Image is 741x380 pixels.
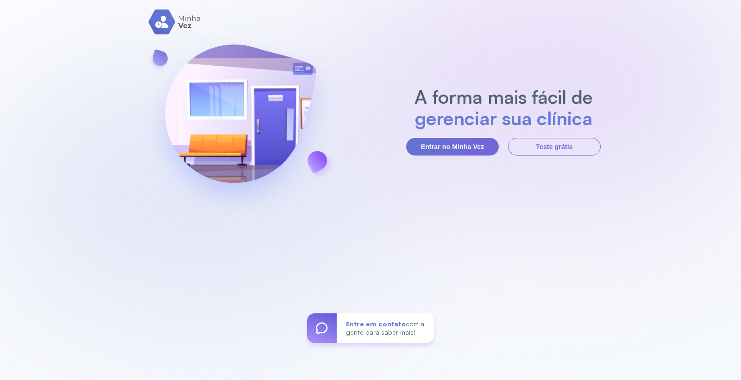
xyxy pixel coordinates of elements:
[410,86,597,107] h2: A forma mais fácil de
[140,20,340,221] img: banner-login.svg
[346,320,406,328] span: Entre em contato
[508,138,601,156] button: Teste grátis
[148,9,201,35] img: logo.svg
[307,313,434,343] a: Entre em contatocom a gente para saber mais!
[337,313,434,343] div: com a gente para saber mais!
[410,107,597,129] h2: gerenciar sua clínica
[406,138,499,156] button: Entrar no Minha Vez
